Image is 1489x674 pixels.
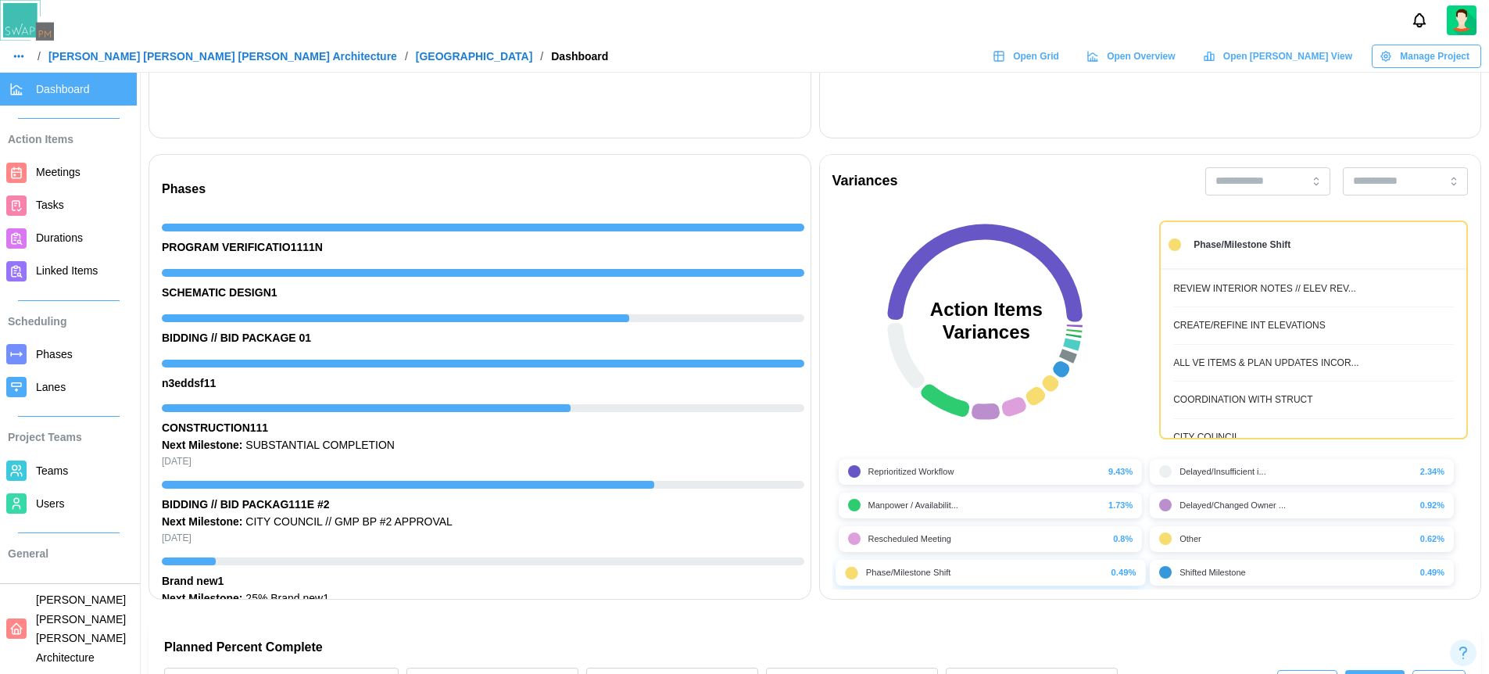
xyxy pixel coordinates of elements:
div: PROGRAM VERIFICATIO1111N [162,239,804,256]
div: [DATE] [162,531,804,546]
img: 2Q== [1447,5,1476,35]
div: CONSTRUCTION111 [162,420,804,437]
span: Tasks [36,199,64,211]
span: [PERSON_NAME] [PERSON_NAME] [PERSON_NAME] Architecture [36,593,126,664]
div: n3eddsf11 [162,375,804,393]
strong: Next Milestone: [162,515,242,528]
a: CITY COUNCIL [1173,430,1454,445]
a: COORDINATION WITH STRUCT [1173,393,1454,407]
div: Delayed/Insufficient i... [1179,465,1265,479]
span: Durations [36,231,83,244]
span: Manage Project [1400,45,1469,67]
a: Open Overview [1079,45,1187,68]
div: SCHEMATIC DESIGN1 [162,285,804,302]
button: Notifications [1406,7,1433,34]
div: COORDINATION WITH STRUCT [1173,393,1312,407]
a: ALL VE ITEMS & PLAN UPDATES INCOR... [1173,356,1454,371]
div: Manpower / Availabilit... [868,499,958,512]
h2: Planned Percent Complete [164,639,1466,656]
a: Zulqarnain Khalil [1447,5,1476,35]
div: / [405,51,408,62]
div: SUBSTANTIAL COMPLETION [162,437,804,454]
div: 1.73% [1108,499,1133,512]
div: 9.43% [1108,465,1133,479]
div: Reprioritized Workflow [868,465,954,479]
button: Manage Project [1372,45,1481,68]
div: / [540,51,543,62]
div: Dashboard [551,51,608,62]
div: Rescheduled Meeting [868,532,951,546]
div: 0.49% [1420,566,1444,579]
span: Dashboard [36,83,90,95]
span: Teams [36,464,68,477]
div: CREATE/REFINE INT ELEVATIONS [1173,318,1325,333]
a: [GEOGRAPHIC_DATA] [416,51,533,62]
div: Phase/Milestone Shift [865,566,950,579]
div: BIDDING // BID PACKAGE 01 [162,330,804,347]
div: 0.49% [1111,566,1136,579]
span: Linked Items [36,264,98,277]
div: Delayed/Changed Owner ... [1179,499,1286,512]
strong: Next Milestone: [162,439,242,451]
a: [PERSON_NAME] [PERSON_NAME] [PERSON_NAME] Architecture [48,51,397,62]
div: Brand new1 [162,573,804,590]
span: Phases [36,348,73,360]
span: Lanes [36,381,66,393]
span: Open Grid [1013,45,1059,67]
div: / [38,51,41,62]
div: REVIEW INTERIOR NOTES // ELEV REV... [1173,281,1356,296]
a: Open Grid [985,45,1071,68]
div: 0.92% [1420,499,1444,512]
div: 2.34% [1420,465,1444,479]
a: CREATE/REFINE INT ELEVATIONS [1173,318,1454,333]
span: Meetings [36,166,81,178]
div: ALL VE ITEMS & PLAN UPDATES INCOR... [1173,356,1358,371]
div: Phases [162,180,804,199]
div: Variances [832,170,898,192]
div: [DATE] [162,454,804,469]
a: Open [PERSON_NAME] View [1195,45,1364,68]
div: 0.8% [1113,532,1133,546]
span: Open [PERSON_NAME] View [1223,45,1352,67]
div: Phase/Milestone Shift [1194,238,1290,253]
div: CITY COUNCIL // GMP BP #2 APPROVAL [162,514,804,531]
div: BIDDING // BID PACKAG111E #2 [162,497,804,514]
div: CITY COUNCIL [1173,430,1239,445]
div: Other [1179,532,1201,546]
span: Open Overview [1107,45,1175,67]
div: 25% Brand new1 [162,590,804,608]
div: Shifted Milestone [1179,566,1245,579]
strong: Next Milestone: [162,592,242,604]
div: 0.62% [1420,532,1444,546]
a: REVIEW INTERIOR NOTES // ELEV REV... [1173,281,1454,296]
span: Users [36,497,65,510]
